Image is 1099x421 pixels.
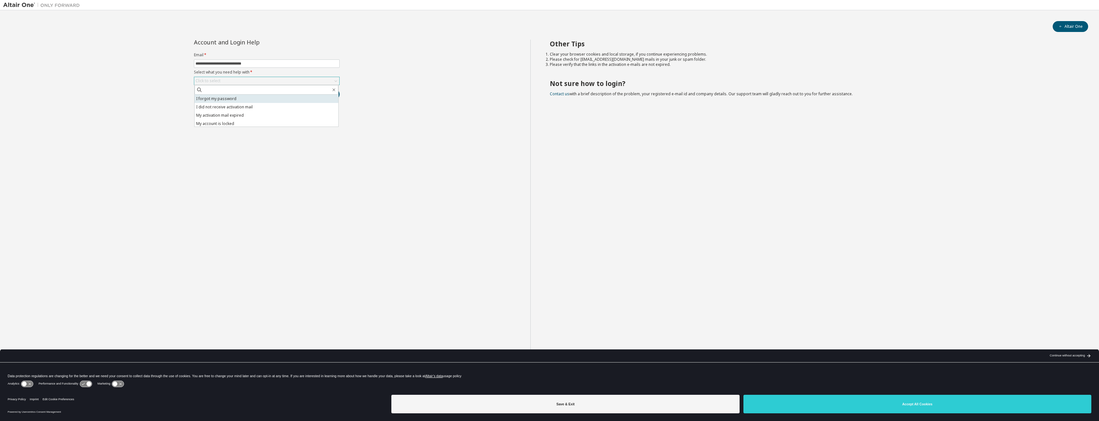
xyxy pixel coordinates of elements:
[194,77,339,85] div: Click to select
[550,52,1077,57] li: Clear your browser cookies and local storage, if you continue experiencing problems.
[550,91,569,97] a: Contact us
[1053,21,1088,32] button: Altair One
[195,95,338,103] li: I forgot my password
[194,70,340,75] label: Select what you need help with
[3,2,83,8] img: Altair One
[550,57,1077,62] li: Please check for [EMAIL_ADDRESS][DOMAIN_NAME] mails in your junk or spam folder.
[550,79,1077,88] h2: Not sure how to login?
[550,91,853,97] span: with a brief description of the problem, your registered e-mail id and company details. Our suppo...
[196,78,220,83] div: Click to select
[194,40,311,45] div: Account and Login Help
[194,52,340,58] label: Email
[550,62,1077,67] li: Please verify that the links in the activation e-mails are not expired.
[550,40,1077,48] h2: Other Tips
